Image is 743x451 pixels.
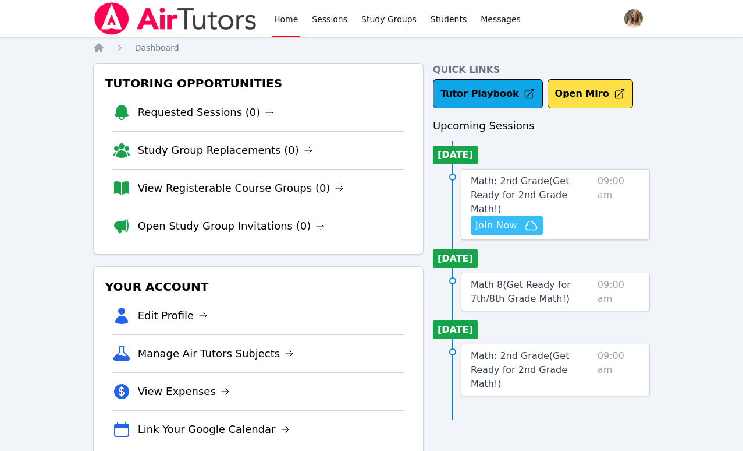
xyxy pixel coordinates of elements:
[471,216,543,235] button: Join Now
[471,279,571,304] span: Math 8 ( Get Ready for 7th/8th Grade Math! )
[481,13,521,25] span: Messages
[475,219,517,232] span: Join Now
[471,175,570,214] span: Math: 2nd Grade ( Get Ready for 2nd Grade Math! )
[138,346,294,362] a: Manage Air Tutors Subjects
[135,43,179,52] span: Dashboard
[433,249,478,268] li: [DATE]
[433,146,478,164] li: [DATE]
[433,79,543,108] a: Tutor Playbook
[93,42,650,54] nav: Breadcrumb
[598,349,641,391] span: 09:00 am
[433,118,650,134] h3: Upcoming Sessions
[433,320,478,339] li: [DATE]
[138,218,325,234] a: Open Study Group Invitations (0)
[548,79,633,108] button: Open Miro
[135,42,179,54] a: Dashboard
[433,63,650,77] h4: Quick Links
[138,383,230,400] a: View Expenses
[103,73,414,94] h3: Tutoring Opportunities
[103,276,414,297] h3: Your Account
[138,421,290,438] a: Link Your Google Calendar
[138,104,275,121] a: Requested Sessions (0)
[93,2,258,35] img: Air Tutors
[138,142,313,158] a: Study Group Replacements (0)
[598,278,641,306] span: 09:00 am
[471,350,570,389] span: Math: 2nd Grade ( Get Ready for 2nd Grade Math! )
[471,278,593,306] a: Math 8(Get Ready for 7th/8th Grade Math!)
[471,349,593,391] a: Math: 2nd Grade(Get Ready for 2nd Grade Math!)
[138,180,344,196] a: View Registerable Course Groups (0)
[598,174,641,235] span: 09:00 am
[138,308,208,324] a: Edit Profile
[471,174,593,216] a: Math: 2nd Grade(Get Ready for 2nd Grade Math!)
